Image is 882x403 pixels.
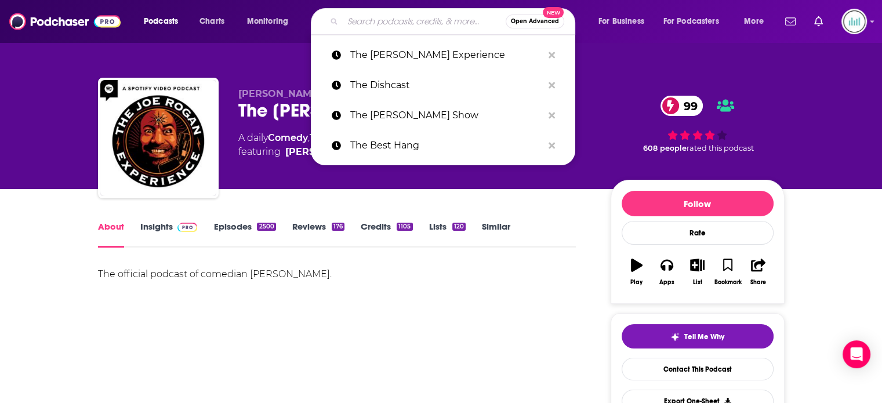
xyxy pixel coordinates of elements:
[622,221,774,245] div: Rate
[292,221,344,248] a: Reviews176
[239,12,303,31] button: open menu
[285,145,368,159] a: Joe Rogan
[660,96,703,116] a: 99
[268,132,308,143] a: Comedy
[736,12,778,31] button: open menu
[9,10,121,32] img: Podchaser - Follow, Share and Rate Podcasts
[350,40,543,70] p: The Joe Rogan Experience
[247,13,288,30] span: Monitoring
[361,221,412,248] a: Credits1105
[506,14,564,28] button: Open AdvancedNew
[100,80,216,196] img: The Joe Rogan Experience
[213,221,275,248] a: Episodes2500
[140,221,198,248] a: InsightsPodchaser Pro
[714,279,741,286] div: Bookmark
[98,266,576,282] div: The official podcast of comedian [PERSON_NAME].
[238,88,321,99] span: [PERSON_NAME]
[177,223,198,232] img: Podchaser Pro
[322,8,586,35] div: Search podcasts, credits, & more...
[841,9,867,34] span: Logged in as podglomerate
[199,13,224,30] span: Charts
[308,132,310,143] span: ,
[311,130,575,161] a: The Best Hang
[144,13,178,30] span: Podcasts
[750,279,766,286] div: Share
[622,324,774,348] button: tell me why sparkleTell Me Why
[682,251,712,293] button: List
[693,279,702,286] div: List
[511,19,559,24] span: Open Advanced
[543,7,564,18] span: New
[622,251,652,293] button: Play
[684,332,724,342] span: Tell Me Why
[743,251,773,293] button: Share
[841,9,867,34] img: User Profile
[350,100,543,130] p: The David Frum Show
[311,70,575,100] a: The Dishcast
[311,40,575,70] a: The [PERSON_NAME] Experience
[663,13,719,30] span: For Podcasters
[310,132,365,143] a: Technology
[590,12,659,31] button: open menu
[343,12,506,31] input: Search podcasts, credits, & more...
[311,100,575,130] a: The [PERSON_NAME] Show
[238,131,519,159] div: A daily podcast
[713,251,743,293] button: Bookmark
[659,279,674,286] div: Apps
[744,13,764,30] span: More
[643,144,687,153] span: 608 people
[136,12,193,31] button: open menu
[841,9,867,34] button: Show profile menu
[630,279,643,286] div: Play
[810,12,827,31] a: Show notifications dropdown
[687,144,754,153] span: rated this podcast
[622,191,774,216] button: Follow
[452,223,466,231] div: 120
[672,96,703,116] span: 99
[429,221,466,248] a: Lists120
[397,223,412,231] div: 1105
[238,145,519,159] span: featuring
[652,251,682,293] button: Apps
[192,12,231,31] a: Charts
[670,332,680,342] img: tell me why sparkle
[350,70,543,100] p: The Dishcast
[622,358,774,380] a: Contact This Podcast
[332,223,344,231] div: 176
[781,12,800,31] a: Show notifications dropdown
[350,130,543,161] p: The Best Hang
[598,13,644,30] span: For Business
[611,88,785,160] div: 99 608 peoplerated this podcast
[482,221,510,248] a: Similar
[656,12,736,31] button: open menu
[257,223,275,231] div: 2500
[843,340,870,368] div: Open Intercom Messenger
[98,221,124,248] a: About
